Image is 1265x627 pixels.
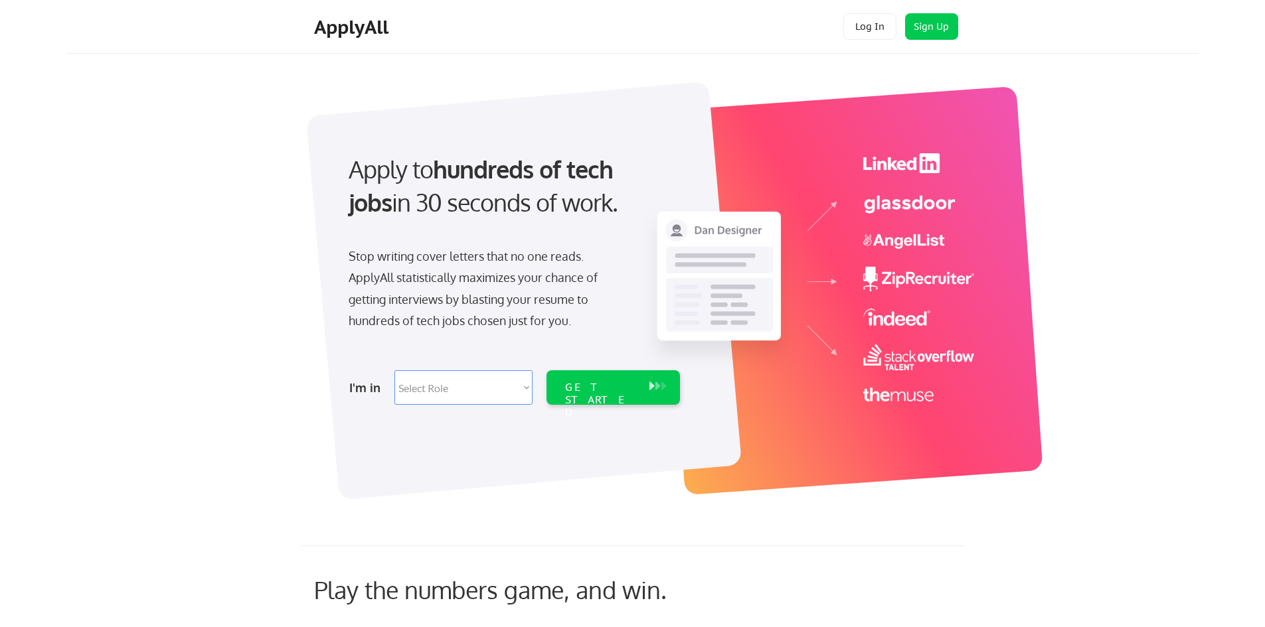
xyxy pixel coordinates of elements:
button: Sign Up [905,13,958,40]
div: I'm in [349,377,386,398]
button: Log In [843,13,896,40]
div: Play the numbers game, and win. [314,575,726,604]
div: GET STARTED [565,381,636,419]
div: ApplyAll [314,16,392,38]
div: Apply to in 30 seconds of work. [349,153,675,220]
div: Stop writing cover letters that no one reads. ApplyAll statistically maximizes your chance of get... [349,245,622,332]
strong: hundreds of tech jobs [349,154,619,217]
